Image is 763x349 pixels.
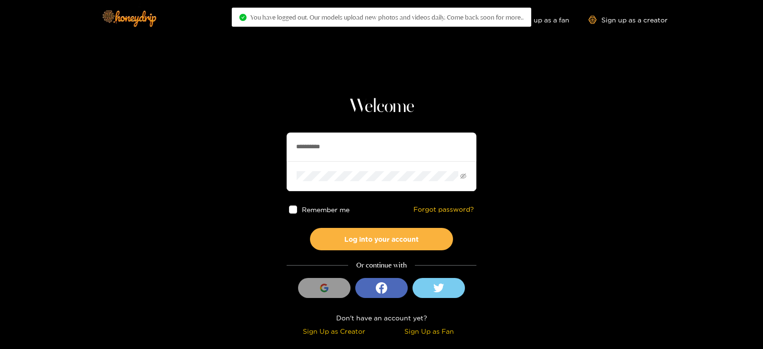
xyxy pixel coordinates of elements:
[384,326,474,337] div: Sign Up as Fan
[289,326,379,337] div: Sign Up as Creator
[460,173,466,179] span: eye-invisible
[239,14,247,21] span: check-circle
[310,228,453,250] button: Log into your account
[287,95,476,118] h1: Welcome
[287,260,476,271] div: Or continue with
[413,205,474,214] a: Forgot password?
[588,16,668,24] a: Sign up as a creator
[504,16,569,24] a: Sign up as a fan
[250,13,524,21] span: You have logged out. Our models upload new photos and videos daily. Come back soon for more..
[302,206,350,213] span: Remember me
[287,312,476,323] div: Don't have an account yet?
